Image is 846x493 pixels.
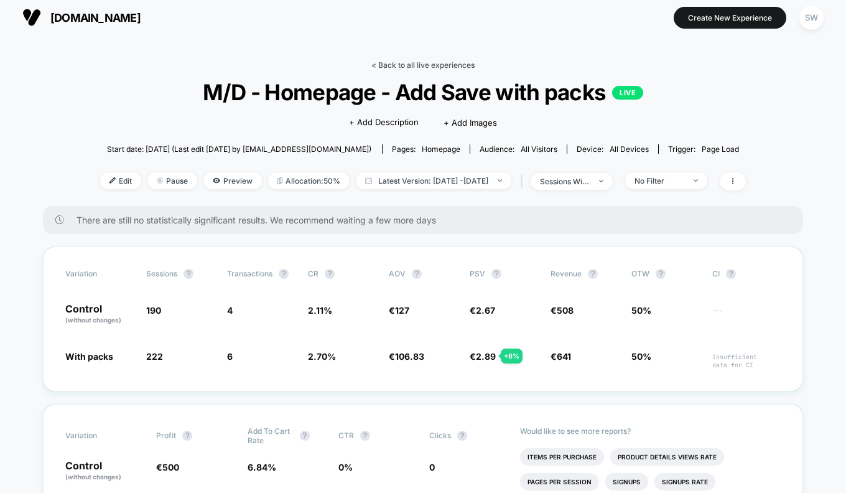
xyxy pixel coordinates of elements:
[277,177,282,184] img: rebalance
[501,349,523,364] div: + 8 %
[356,172,511,189] span: Latest Version: [DATE] - [DATE]
[147,172,197,189] span: Pause
[520,426,781,436] p: Would like to see more reports?
[712,269,781,279] span: CI
[551,305,574,316] span: €
[146,269,177,278] span: Sessions
[557,305,574,316] span: 508
[520,473,599,491] li: Pages Per Session
[50,11,141,24] span: [DOMAIN_NAME]
[631,351,651,362] span: 50%
[557,351,571,362] span: 641
[694,179,698,182] img: end
[203,172,262,189] span: Preview
[799,6,824,30] div: SW
[360,431,370,441] button: ?
[65,316,121,324] span: (without changes)
[338,431,354,440] span: CTR
[107,144,371,154] span: Start date: [DATE] (Last edit [DATE] by [EMAIL_ADDRESS][DOMAIN_NAME])
[248,426,294,445] span: Add To Cart Rate
[470,269,485,278] span: PSV
[65,473,121,481] span: (without changes)
[268,172,350,189] span: Allocation: 50%
[567,144,658,154] span: Device:
[631,269,700,279] span: OTW
[470,351,496,362] span: €
[610,144,649,154] span: all devices
[712,307,781,325] span: ---
[227,351,233,362] span: 6
[156,462,179,472] span: €
[726,269,736,279] button: ?
[389,351,424,362] span: €
[540,177,590,186] div: sessions with impression
[470,305,495,316] span: €
[392,144,460,154] div: Pages:
[308,269,318,278] span: CR
[429,462,435,472] span: 0
[65,426,134,445] span: Variation
[476,351,496,362] span: 2.89
[65,269,134,279] span: Variation
[444,118,497,128] span: + Add Images
[521,144,557,154] span: All Visitors
[654,473,715,491] li: Signups Rate
[612,86,643,100] p: LIVE
[182,431,192,441] button: ?
[429,431,451,440] span: Clicks
[349,116,419,129] span: + Add Description
[610,448,724,466] li: Product Details Views Rate
[605,473,648,491] li: Signups
[146,305,161,316] span: 190
[227,269,272,278] span: Transactions
[518,172,531,190] span: |
[338,462,353,472] span: 0 %
[551,269,582,278] span: Revenue
[132,79,714,105] span: M/D - Homepage - Add Save with packs
[588,269,598,279] button: ?
[300,431,310,441] button: ?
[702,144,739,154] span: Page Load
[422,144,460,154] span: homepage
[674,7,786,29] button: Create New Experience
[77,215,778,225] span: There are still no statistically significant results. We recommend waiting a few more days
[19,7,144,27] button: [DOMAIN_NAME]
[796,5,827,31] button: SW
[498,179,502,182] img: end
[520,448,604,466] li: Items Per Purchase
[551,351,571,362] span: €
[156,431,176,440] span: Profit
[395,351,424,362] span: 106.83
[412,269,422,279] button: ?
[389,305,409,316] span: €
[631,305,651,316] span: 50%
[476,305,495,316] span: 2.67
[100,172,141,189] span: Edit
[65,461,144,482] p: Control
[308,305,332,316] span: 2.11 %
[457,431,467,441] button: ?
[480,144,557,154] div: Audience:
[371,60,475,70] a: < Back to all live experiences
[248,462,276,472] span: 6.84 %
[308,351,336,362] span: 2.70 %
[22,8,41,27] img: Visually logo
[325,269,335,279] button: ?
[162,462,179,472] span: 500
[712,353,781,369] span: Insufficient data for CI
[184,269,193,279] button: ?
[365,177,372,184] img: calendar
[109,177,116,184] img: edit
[279,269,289,279] button: ?
[146,351,163,362] span: 222
[668,144,739,154] div: Trigger:
[395,305,409,316] span: 127
[491,269,501,279] button: ?
[65,304,134,325] p: Control
[634,176,684,185] div: No Filter
[65,351,113,362] span: With packs
[389,269,406,278] span: AOV
[157,177,163,184] img: end
[656,269,666,279] button: ?
[227,305,233,316] span: 4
